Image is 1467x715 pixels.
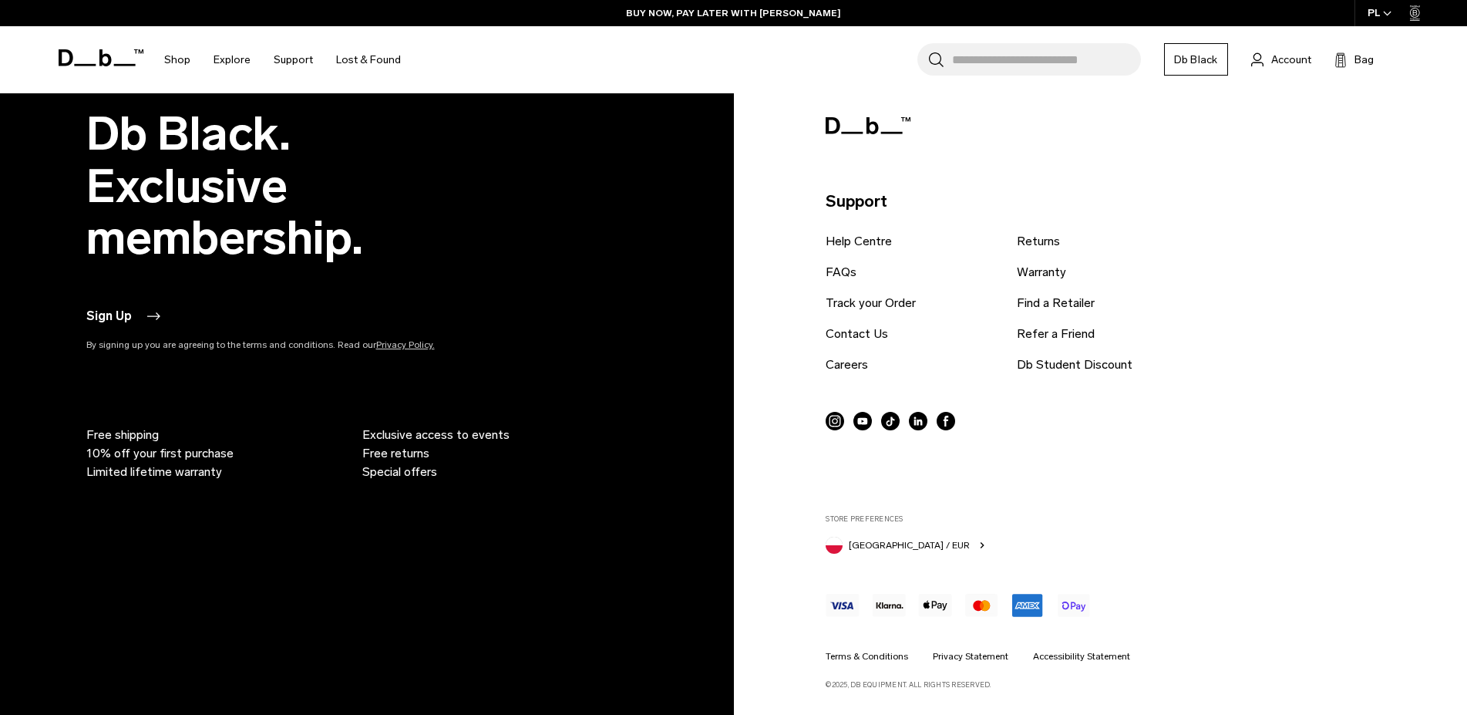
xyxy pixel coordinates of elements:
[1033,649,1130,663] a: Accessibility Statement
[1017,294,1095,312] a: Find a Retailer
[1354,52,1374,68] span: Bag
[826,325,888,343] a: Contact Us
[336,32,401,87] a: Lost & Found
[86,463,222,481] span: Limited lifetime warranty
[362,463,437,481] span: Special offers
[362,426,510,444] span: Exclusive access to events
[1017,232,1060,251] a: Returns
[86,108,503,263] h2: Db Black. Exclusive membership.
[933,649,1008,663] a: Privacy Statement
[826,356,868,374] a: Careers
[1017,263,1066,282] a: Warranty
[1271,52,1311,68] span: Account
[626,6,841,20] a: BUY NOW, PAY LATER WITH [PERSON_NAME]
[1334,50,1374,69] button: Bag
[1251,50,1311,69] a: Account
[826,534,988,554] button: Poland [GEOGRAPHIC_DATA] / EUR
[362,444,429,463] span: Free returns
[86,426,159,444] span: Free shipping
[849,538,970,552] span: [GEOGRAPHIC_DATA] / EUR
[826,673,1365,690] p: ©2025, Db Equipment. All rights reserved.
[826,189,1365,214] p: Support
[86,444,234,463] span: 10% off your first purchase
[826,263,856,282] a: FAQs
[826,537,843,554] img: Poland
[86,338,503,352] p: By signing up you are agreeing to the terms and conditions. Read our
[274,32,313,87] a: Support
[1017,325,1095,343] a: Refer a Friend
[1164,43,1228,76] a: Db Black
[376,339,435,350] a: Privacy Policy.
[153,26,412,93] nav: Main Navigation
[826,649,908,663] a: Terms & Conditions
[826,294,916,312] a: Track your Order
[1017,356,1132,374] a: Db Student Discount
[164,32,190,87] a: Shop
[826,514,1365,524] label: Store Preferences
[86,307,163,325] button: Sign Up
[826,232,892,251] a: Help Centre
[214,32,251,87] a: Explore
